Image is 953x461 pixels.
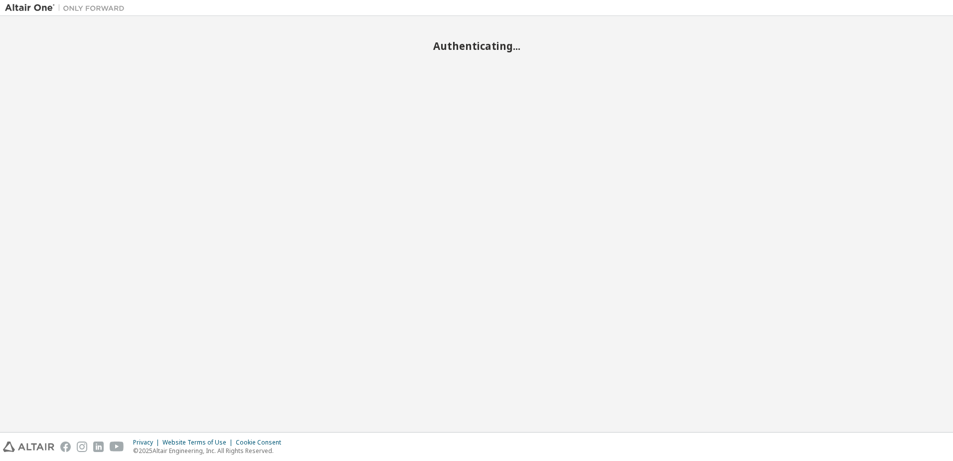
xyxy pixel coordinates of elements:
[5,39,948,52] h2: Authenticating...
[236,439,287,447] div: Cookie Consent
[162,439,236,447] div: Website Terms of Use
[3,442,54,452] img: altair_logo.svg
[77,442,87,452] img: instagram.svg
[133,447,287,455] p: © 2025 Altair Engineering, Inc. All Rights Reserved.
[110,442,124,452] img: youtube.svg
[5,3,130,13] img: Altair One
[60,442,71,452] img: facebook.svg
[93,442,104,452] img: linkedin.svg
[133,439,162,447] div: Privacy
